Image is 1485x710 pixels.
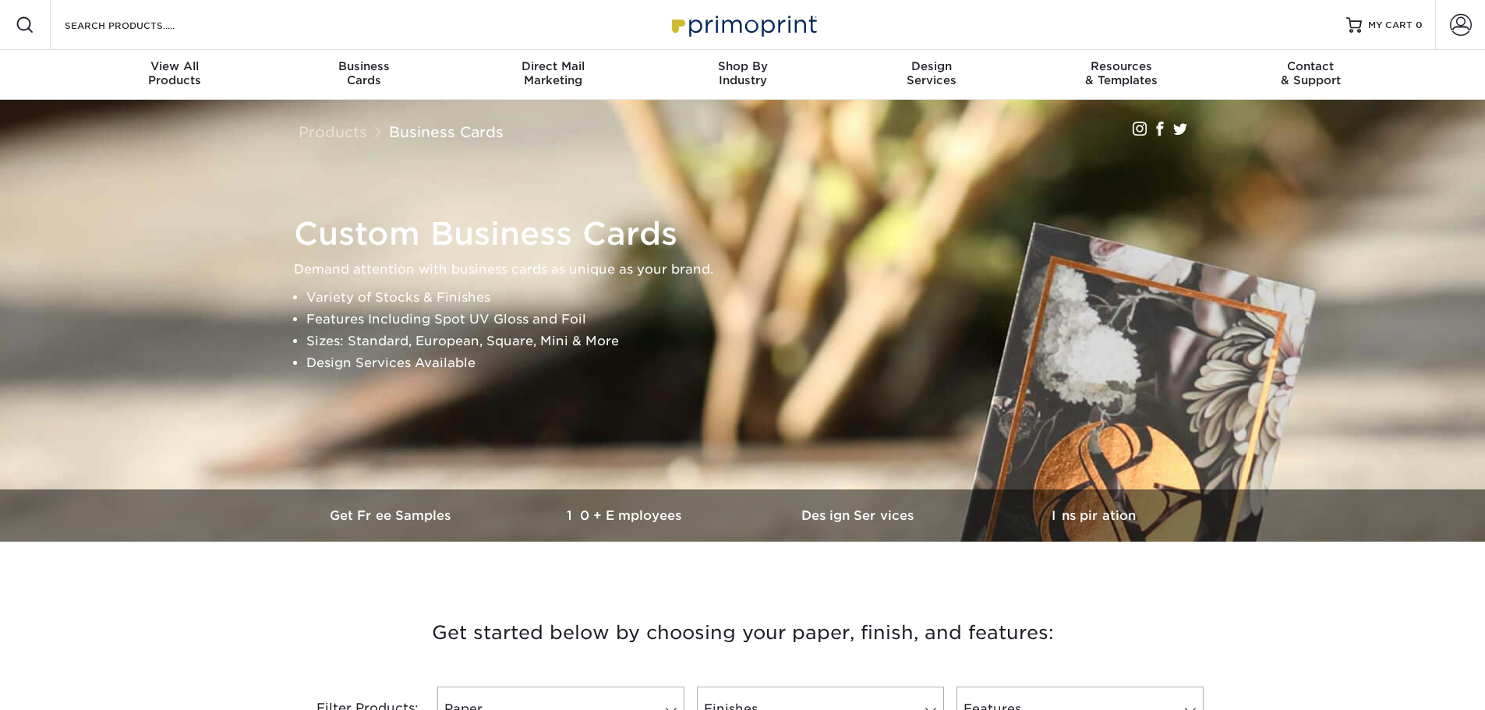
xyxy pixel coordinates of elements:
[80,59,270,73] span: View All
[1216,59,1405,87] div: & Support
[306,352,1206,374] li: Design Services Available
[306,309,1206,330] li: Features Including Spot UV Gloss and Foil
[509,489,743,542] a: 10+ Employees
[648,59,837,87] div: Industry
[837,59,1027,73] span: Design
[458,59,648,87] div: Marketing
[299,123,367,140] a: Products
[743,489,977,542] a: Design Services
[294,259,1206,281] p: Demand attention with business cards as unique as your brand.
[1368,19,1413,32] span: MY CART
[306,330,1206,352] li: Sizes: Standard, European, Square, Mini & More
[389,123,504,140] a: Business Cards
[287,598,1199,668] h3: Get started below by choosing your paper, finish, and features:
[1027,59,1216,87] div: & Templates
[80,59,270,87] div: Products
[977,508,1211,523] h3: Inspiration
[275,508,509,523] h3: Get Free Samples
[509,508,743,523] h3: 10+ Employees
[1027,59,1216,73] span: Resources
[1027,50,1216,100] a: Resources& Templates
[306,287,1206,309] li: Variety of Stocks & Finishes
[648,50,837,100] a: Shop ByIndustry
[458,59,648,73] span: Direct Mail
[743,508,977,523] h3: Design Services
[269,50,458,100] a: BusinessCards
[269,59,458,87] div: Cards
[837,50,1027,100] a: DesignServices
[977,489,1211,542] a: Inspiration
[80,50,270,100] a: View AllProducts
[269,59,458,73] span: Business
[837,59,1027,87] div: Services
[275,489,509,542] a: Get Free Samples
[1416,19,1423,30] span: 0
[458,50,648,100] a: Direct MailMarketing
[1216,50,1405,100] a: Contact& Support
[648,59,837,73] span: Shop By
[63,16,215,34] input: SEARCH PRODUCTS.....
[1216,59,1405,73] span: Contact
[294,215,1206,253] h1: Custom Business Cards
[665,8,821,41] img: Primoprint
